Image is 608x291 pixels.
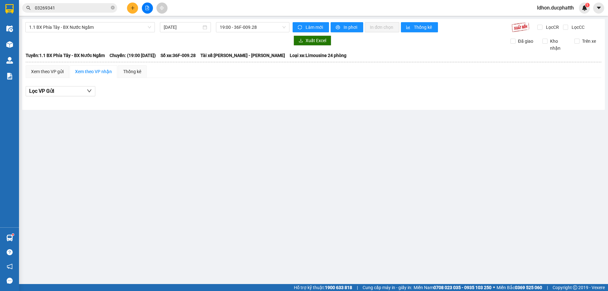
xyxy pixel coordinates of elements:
[596,5,602,11] span: caret-down
[548,38,570,52] span: Kho nhận
[29,87,54,95] span: Lọc VP Gửi
[434,285,491,290] strong: 0708 023 035 - 0935 103 250
[6,235,13,241] img: warehouse-icon
[414,24,433,31] span: Thống kê
[290,52,346,59] span: Loại xe: Limousine 24 phòng
[220,22,286,32] span: 19:00 - 36F-009.28
[31,68,64,75] div: Xem theo VP gửi
[363,284,412,291] span: Cung cấp máy in - giấy in:
[593,3,604,14] button: caret-down
[7,263,13,269] span: notification
[26,53,105,58] b: Tuyến: 1.1 BX Phía Tây - BX Nước Ngầm
[160,6,164,10] span: aim
[164,24,201,31] input: 14/08/2025
[127,3,138,14] button: plus
[298,25,303,30] span: sync
[293,22,329,32] button: syncLàm mới
[401,22,438,32] button: bar-chartThống kê
[414,284,491,291] span: Miền Nam
[142,3,153,14] button: file-add
[29,22,151,32] span: 1.1 BX Phía Tây - BX Nước Ngầm
[569,24,586,31] span: Lọc CC
[123,68,141,75] div: Thống kê
[357,284,358,291] span: |
[543,24,560,31] span: Lọc CR
[161,52,196,59] span: Số xe: 36F-009.28
[12,234,14,236] sup: 1
[156,3,168,14] button: aim
[111,6,115,9] span: close-circle
[294,284,352,291] span: Hỗ trợ kỹ thuật:
[344,24,358,31] span: In phơi
[331,22,363,32] button: printerIn phơi
[110,52,156,59] span: Chuyến: (19:00 [DATE])
[497,284,542,291] span: Miền Bắc
[547,284,548,291] span: |
[75,68,112,75] div: Xem theo VP nhận
[582,5,587,11] img: icon-new-feature
[7,249,13,255] span: question-circle
[145,6,149,10] span: file-add
[325,285,352,290] strong: 1900 633 818
[511,22,529,32] img: 9k=
[200,52,285,59] span: Tài xế: [PERSON_NAME] - [PERSON_NAME]
[26,6,31,10] span: search
[406,25,411,30] span: bar-chart
[532,4,579,12] span: ldhon.ducphatth
[111,5,115,11] span: close-circle
[573,285,577,290] span: copyright
[87,88,92,93] span: down
[35,4,110,11] input: Tìm tên, số ĐT hoặc mã đơn
[515,285,542,290] strong: 0369 525 060
[579,38,598,45] span: Trên xe
[6,25,13,32] img: warehouse-icon
[365,22,399,32] button: In đơn chọn
[516,38,536,45] span: Đã giao
[130,6,135,10] span: plus
[26,86,95,96] button: Lọc VP Gửi
[493,286,495,289] span: ⚪️
[5,4,14,14] img: logo-vxr
[7,278,13,284] span: message
[6,57,13,64] img: warehouse-icon
[336,25,341,30] span: printer
[306,24,324,31] span: Làm mới
[294,35,331,46] button: downloadXuất Excel
[585,3,590,7] sup: 1
[6,41,13,48] img: warehouse-icon
[6,73,13,79] img: solution-icon
[586,3,588,7] span: 1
